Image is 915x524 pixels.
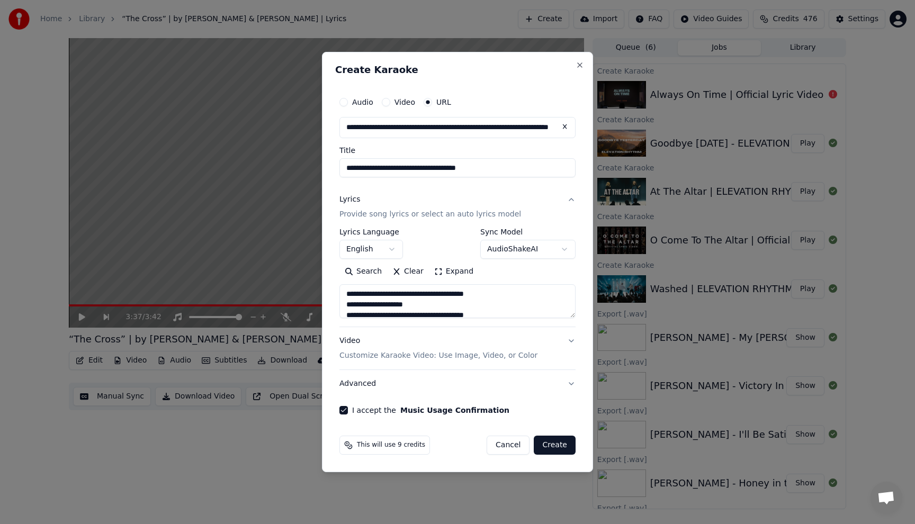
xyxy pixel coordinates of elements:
[429,263,479,280] button: Expand
[394,98,415,106] label: Video
[339,336,537,361] div: Video
[339,228,576,327] div: LyricsProvide song lyrics or select an auto lyrics model
[352,98,373,106] label: Audio
[487,436,530,455] button: Cancel
[339,228,403,236] label: Lyrics Language
[339,263,387,280] button: Search
[335,65,580,75] h2: Create Karaoke
[357,441,425,449] span: This will use 9 credits
[339,147,576,154] label: Title
[534,436,576,455] button: Create
[480,228,576,236] label: Sync Model
[387,263,429,280] button: Clear
[339,194,360,205] div: Lyrics
[339,186,576,228] button: LyricsProvide song lyrics or select an auto lyrics model
[339,350,537,361] p: Customize Karaoke Video: Use Image, Video, or Color
[352,406,509,414] label: I accept the
[339,209,521,220] p: Provide song lyrics or select an auto lyrics model
[339,327,576,369] button: VideoCustomize Karaoke Video: Use Image, Video, or Color
[436,98,451,106] label: URL
[339,370,576,397] button: Advanced
[400,406,509,414] button: I accept the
